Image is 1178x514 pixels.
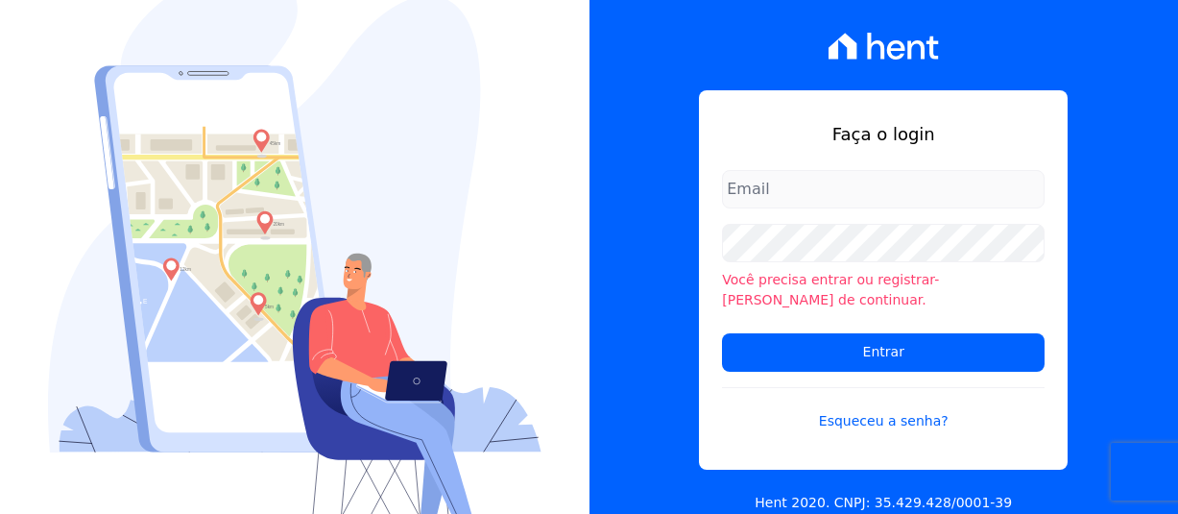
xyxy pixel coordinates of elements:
[755,493,1012,513] p: Hent 2020. CNPJ: 35.429.428/0001-39
[722,270,1045,310] li: Você precisa entrar ou registrar-[PERSON_NAME] de continuar.
[722,170,1045,208] input: Email
[722,121,1045,147] h1: Faça o login
[722,333,1045,372] input: Entrar
[722,387,1045,431] a: Esqueceu a senha?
